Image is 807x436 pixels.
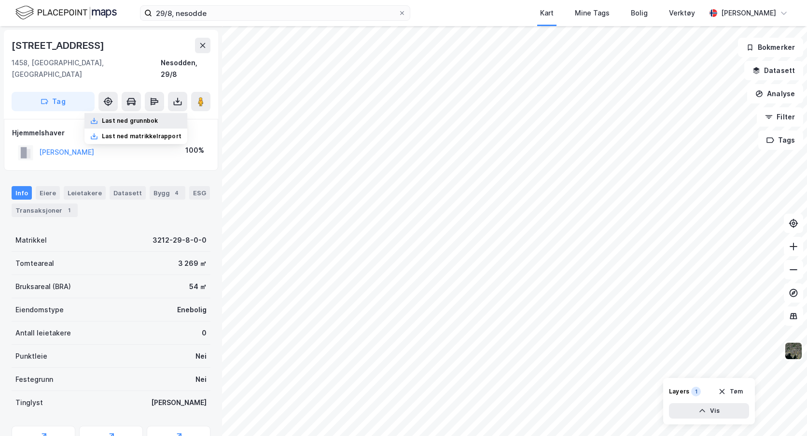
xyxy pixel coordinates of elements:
[691,387,701,396] div: 1
[747,84,803,103] button: Analyse
[202,327,207,339] div: 0
[12,57,161,80] div: 1458, [GEOGRAPHIC_DATA], [GEOGRAPHIC_DATA]
[64,205,74,215] div: 1
[669,388,689,395] div: Layers
[161,57,210,80] div: Nesodden, 29/8
[744,61,803,80] button: Datasett
[669,403,749,419] button: Vis
[153,234,207,246] div: 3212-29-8-0-0
[12,127,210,139] div: Hjemmelshaver
[575,7,610,19] div: Mine Tags
[15,397,43,408] div: Tinglyst
[151,397,207,408] div: [PERSON_NAME]
[15,258,54,269] div: Tomteareal
[15,234,47,246] div: Matrikkel
[15,281,71,292] div: Bruksareal (BRA)
[189,186,210,200] div: ESG
[12,38,106,53] div: [STREET_ADDRESS]
[759,390,807,436] iframe: Chat Widget
[102,132,181,140] div: Last ned matrikkelrapport
[150,186,185,200] div: Bygg
[758,131,803,150] button: Tags
[12,203,78,217] div: Transaksjoner
[15,327,71,339] div: Antall leietakere
[12,92,95,111] button: Tag
[177,304,207,316] div: Enebolig
[110,186,146,200] div: Datasett
[784,342,803,360] img: 9k=
[152,6,398,20] input: Søk på adresse, matrikkel, gårdeiere, leietakere eller personer
[172,188,181,198] div: 4
[195,350,207,362] div: Nei
[36,186,60,200] div: Eiere
[15,304,64,316] div: Eiendomstype
[712,384,749,399] button: Tøm
[12,186,32,200] div: Info
[102,117,158,125] div: Last ned grunnbok
[195,374,207,385] div: Nei
[540,7,554,19] div: Kart
[757,107,803,127] button: Filter
[185,145,204,156] div: 100%
[669,7,695,19] div: Verktøy
[15,374,53,385] div: Festegrunn
[178,258,207,269] div: 3 269 ㎡
[189,281,207,292] div: 54 ㎡
[631,7,648,19] div: Bolig
[15,4,117,21] img: logo.f888ab2527a4732fd821a326f86c7f29.svg
[64,186,106,200] div: Leietakere
[721,7,776,19] div: [PERSON_NAME]
[759,390,807,436] div: Kontrollprogram for chat
[15,350,47,362] div: Punktleie
[738,38,803,57] button: Bokmerker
